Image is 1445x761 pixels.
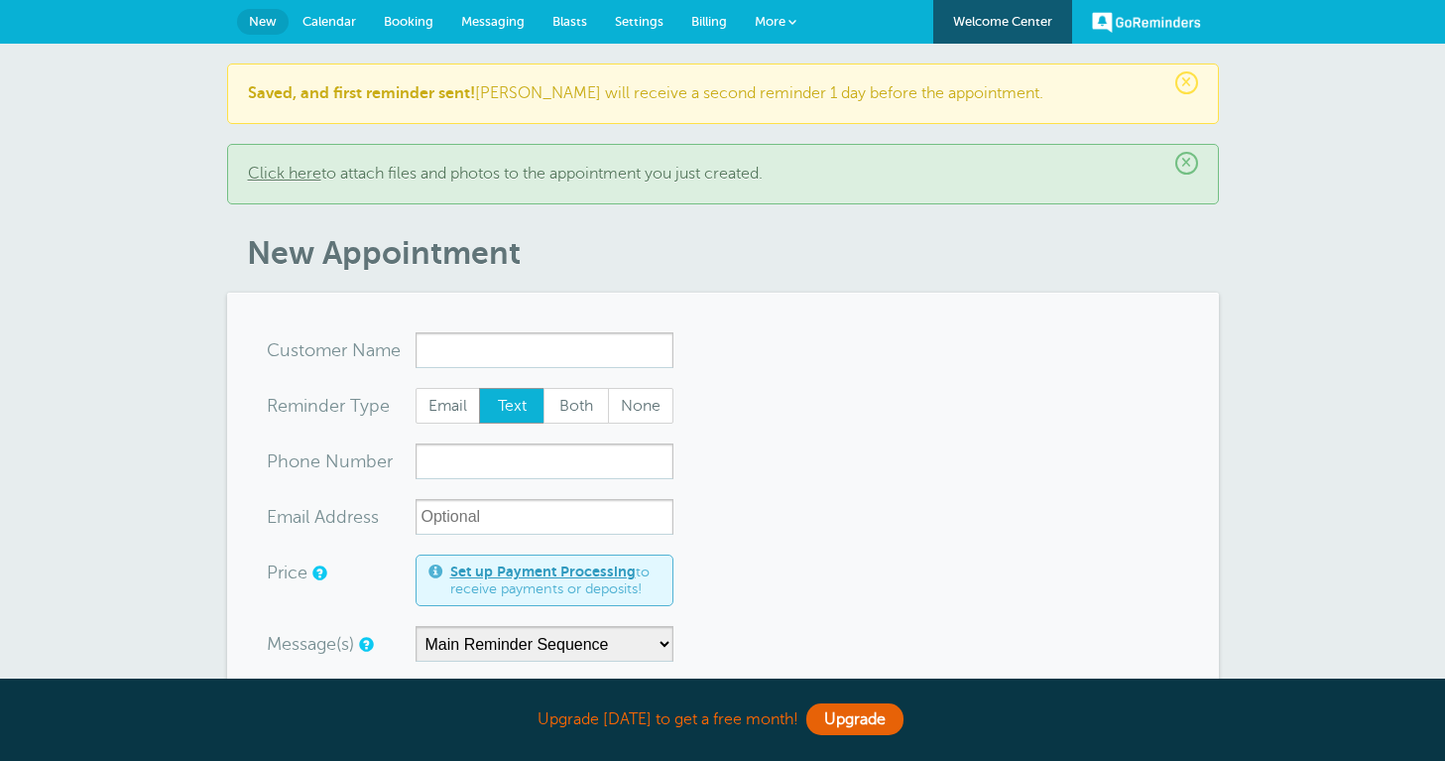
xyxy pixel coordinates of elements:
[267,499,416,535] div: ress
[248,84,1198,103] p: [PERSON_NAME] will receive a second reminder 1 day before the appointment.
[479,388,544,424] label: Text
[300,452,350,470] span: ne Nu
[609,389,672,423] span: None
[544,389,608,423] span: Both
[267,341,299,359] span: Cus
[267,508,301,526] span: Ema
[608,388,673,424] label: None
[450,564,636,579] a: Set up Payment Processing
[237,9,289,35] a: New
[480,389,543,423] span: Text
[249,14,277,29] span: New
[248,165,321,183] a: Click here
[247,234,1219,272] h1: New Appointment
[384,14,433,29] span: Booking
[267,332,416,368] div: ame
[267,397,390,415] label: Reminder Type
[1366,682,1425,741] iframe: Resource center
[267,452,300,470] span: Pho
[248,165,1198,184] p: to attach files and photos to the appointment you just created.
[615,14,663,29] span: Settings
[691,14,727,29] span: Billing
[312,567,324,579] a: An optional price for the appointment. If you set a price, you can include a payment link in your...
[416,388,481,424] label: Email
[543,388,609,424] label: Both
[301,508,347,526] span: il Add
[267,564,307,581] label: Price
[450,564,661,598] span: to receive payments or deposits!
[417,389,480,423] span: Email
[302,14,356,29] span: Calendar
[1175,71,1198,94] span: ×
[267,444,416,479] div: mber
[416,499,673,535] input: Optional
[461,14,525,29] span: Messaging
[267,635,354,653] label: Message(s)
[227,698,1219,741] div: Upgrade [DATE] to get a free month!
[755,14,785,29] span: More
[299,341,366,359] span: tomer N
[248,84,475,102] b: Saved, and first reminder sent!
[806,703,903,735] a: Upgrade
[1175,152,1198,175] span: ×
[552,14,587,29] span: Blasts
[359,638,371,651] a: Simple templates and custom messages will use the reminder schedule set under Settings > Reminder...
